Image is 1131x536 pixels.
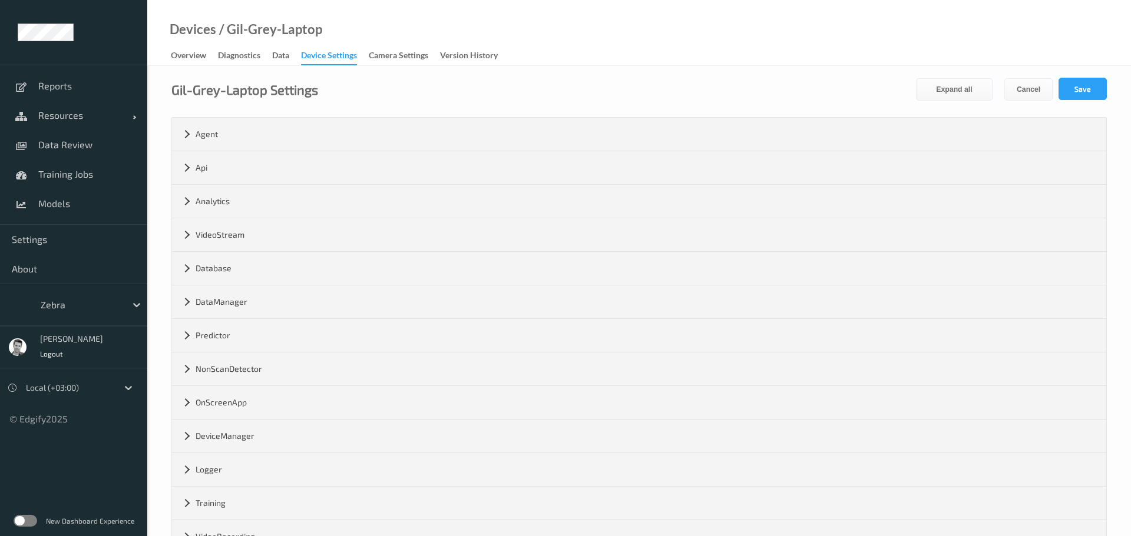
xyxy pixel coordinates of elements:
div: DataManager [172,285,1106,318]
a: Data [272,48,301,64]
div: Database [172,252,1106,285]
div: / Gil-Grey-Laptop [216,24,322,35]
button: Expand all [916,78,993,101]
div: VideoStream [172,218,1106,251]
div: Diagnostics [218,49,260,64]
div: NonScanDetector [172,352,1106,385]
div: Device Settings [301,49,357,65]
a: Devices [170,24,216,35]
div: Api [172,151,1106,184]
div: Camera Settings [369,49,428,64]
div: Logger [172,453,1106,486]
div: OnScreenApp [172,386,1106,419]
a: Diagnostics [218,48,272,64]
div: DeviceManager [172,420,1106,452]
div: Predictor [172,319,1106,352]
button: Cancel [1004,78,1053,101]
div: Version History [440,49,498,64]
div: Agent [172,118,1106,151]
button: Save [1059,78,1107,100]
a: Overview [171,48,218,64]
a: Version History [440,48,510,64]
div: Analytics [172,185,1106,218]
div: Gil-Grey-Laptop Settings [171,84,318,95]
div: Overview [171,49,206,64]
div: Data [272,49,289,64]
a: Device Settings [301,48,369,65]
a: Camera Settings [369,48,440,64]
div: Training [172,487,1106,520]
